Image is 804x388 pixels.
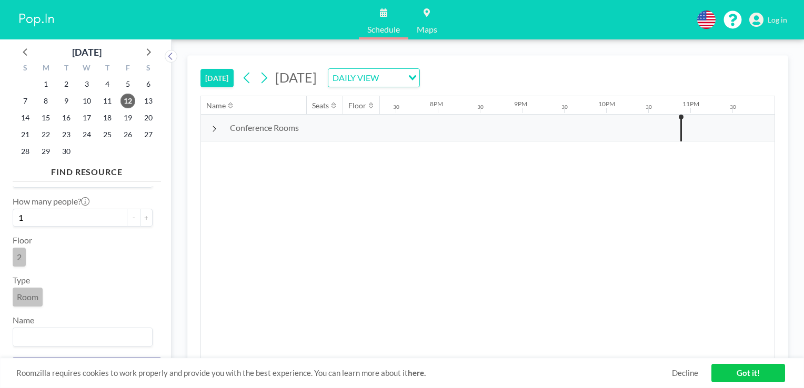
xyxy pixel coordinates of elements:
[393,104,399,110] div: 30
[17,9,57,30] img: organization-logo
[430,100,443,108] div: 8PM
[18,127,33,142] span: Sunday, September 21, 2025
[312,101,329,110] div: Seats
[59,144,74,159] span: Tuesday, September 30, 2025
[59,110,74,125] span: Tuesday, September 16, 2025
[711,364,785,382] a: Got it!
[18,144,33,159] span: Sunday, September 28, 2025
[275,69,317,85] span: [DATE]
[120,94,135,108] span: Friday, September 12, 2025
[59,127,74,142] span: Tuesday, September 23, 2025
[200,69,234,87] button: [DATE]
[13,357,161,375] button: Clear all filters
[120,127,135,142] span: Friday, September 26, 2025
[598,100,615,108] div: 10PM
[140,209,153,227] button: +
[138,62,158,76] div: S
[141,110,156,125] span: Saturday, September 20, 2025
[514,100,527,108] div: 9PM
[18,110,33,125] span: Sunday, September 14, 2025
[56,62,77,76] div: T
[17,252,22,262] span: 2
[18,94,33,108] span: Sunday, September 7, 2025
[768,15,787,25] span: Log in
[38,94,53,108] span: Monday, September 8, 2025
[79,77,94,91] span: Wednesday, September 3, 2025
[15,62,36,76] div: S
[97,62,117,76] div: T
[141,127,156,142] span: Saturday, September 27, 2025
[17,292,38,302] span: Room
[348,101,366,110] div: Floor
[38,77,53,91] span: Monday, September 1, 2025
[730,104,736,110] div: 30
[367,25,400,34] span: Schedule
[79,94,94,108] span: Wednesday, September 10, 2025
[59,77,74,91] span: Tuesday, September 2, 2025
[417,25,437,34] span: Maps
[16,368,672,378] span: Roomzilla requires cookies to work properly and provide you with the best experience. You can lea...
[127,209,140,227] button: -
[328,69,419,87] div: Search for option
[330,71,381,85] span: DAILY VIEW
[682,100,699,108] div: 11PM
[13,196,89,207] label: How many people?
[120,110,135,125] span: Friday, September 19, 2025
[408,368,426,377] a: here.
[141,94,156,108] span: Saturday, September 13, 2025
[117,62,138,76] div: F
[120,77,135,91] span: Friday, September 5, 2025
[672,368,698,378] a: Decline
[38,144,53,159] span: Monday, September 29, 2025
[77,62,97,76] div: W
[100,110,115,125] span: Thursday, September 18, 2025
[38,110,53,125] span: Monday, September 15, 2025
[13,275,30,285] label: Type
[230,122,299,133] span: Conference Rooms
[72,45,102,59] div: [DATE]
[561,104,568,110] div: 30
[79,127,94,142] span: Wednesday, September 24, 2025
[749,13,787,27] a: Log in
[36,62,56,76] div: M
[38,127,53,142] span: Monday, September 22, 2025
[13,328,152,346] div: Search for option
[206,101,226,110] div: Name
[100,94,115,108] span: Thursday, September 11, 2025
[100,77,115,91] span: Thursday, September 4, 2025
[13,315,34,325] label: Name
[79,110,94,125] span: Wednesday, September 17, 2025
[14,330,146,344] input: Search for option
[59,94,74,108] span: Tuesday, September 9, 2025
[13,162,161,177] h4: FIND RESOURCE
[13,235,32,246] label: Floor
[100,127,115,142] span: Thursday, September 25, 2025
[477,104,484,110] div: 30
[141,77,156,91] span: Saturday, September 6, 2025
[646,104,652,110] div: 30
[382,71,402,85] input: Search for option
